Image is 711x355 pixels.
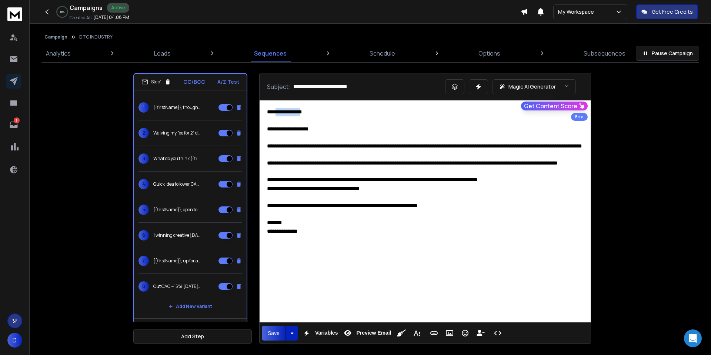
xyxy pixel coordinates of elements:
[217,78,239,86] p: A/Z Test
[521,102,588,110] button: Get Content Score
[394,326,408,341] button: Clean HTML
[138,128,149,138] span: 2
[491,326,505,341] button: Code View
[355,330,393,336] span: Preview Email
[133,329,252,344] button: Add Step
[60,10,64,14] p: 0 %
[93,14,129,20] p: [DATE] 04:08 PM
[267,82,290,91] p: Subject:
[579,44,630,62] a: Subsequences
[314,330,340,336] span: Variables
[70,3,103,12] h1: Campaigns
[341,326,393,341] button: Preview Email
[138,179,149,189] span: 4
[262,326,286,341] button: Save
[410,326,424,341] button: More Text
[154,49,171,58] p: Leads
[7,333,22,348] button: D
[138,230,149,240] span: 6
[584,49,625,58] p: Subsequences
[153,104,201,110] p: {{firstName}}, thoughts?
[370,49,395,58] p: Schedule
[138,153,149,164] span: 3
[153,283,201,289] p: Cut CAC ~15% [DATE] (no fee)
[138,281,149,292] span: 8
[46,49,71,58] p: Analytics
[493,79,576,94] button: Magic AI Generator
[558,8,597,16] p: My Workspace
[458,326,472,341] button: Emoticons
[571,113,588,121] div: Beta
[70,15,92,21] p: Created At:
[636,4,698,19] button: Get Free Credits
[636,46,699,61] button: Pause Campaign
[427,326,441,341] button: Insert Link (⌘K)
[153,156,201,162] p: What do you think {{firstName}}?
[300,326,340,341] button: Variables
[163,299,218,314] button: Add New Variant
[365,44,400,62] a: Schedule
[150,44,175,62] a: Leads
[153,232,201,238] p: 1 winning creative [DATE]—no fee
[7,7,22,21] img: logo
[41,44,75,62] a: Analytics
[153,207,201,213] p: {{firstName}}, open to this?
[141,79,171,85] div: Step 1
[474,44,505,62] a: Options
[443,326,457,341] button: Insert Image (⌘P)
[153,181,201,187] p: Quick idea to lower CAC (no [MEDICAL_DATA])
[138,205,149,215] span: 5
[508,83,556,90] p: Magic AI Generator
[250,44,291,62] a: Sequences
[133,73,247,336] li: Step1CC/BCCA/Z Test1{{firstName}}, thoughts?2Waiving my fee for 21 days—case study swap?3What do ...
[652,8,693,16] p: Get Free Credits
[684,329,702,347] div: Open Intercom Messenger
[107,3,129,13] div: Active
[14,117,20,123] p: 1
[254,49,287,58] p: Sequences
[79,34,113,40] p: DTC INDUSTRY
[478,49,500,58] p: Options
[44,34,67,40] button: Campaign
[138,256,149,266] span: 7
[153,130,201,136] p: Waiving my fee for 21 days—case study swap?
[138,102,149,113] span: 1
[153,258,201,264] p: {{firstName}}, up for a test?
[474,326,488,341] button: Insert Unsubscribe Link
[6,117,21,132] a: 1
[183,78,205,86] p: CC/BCC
